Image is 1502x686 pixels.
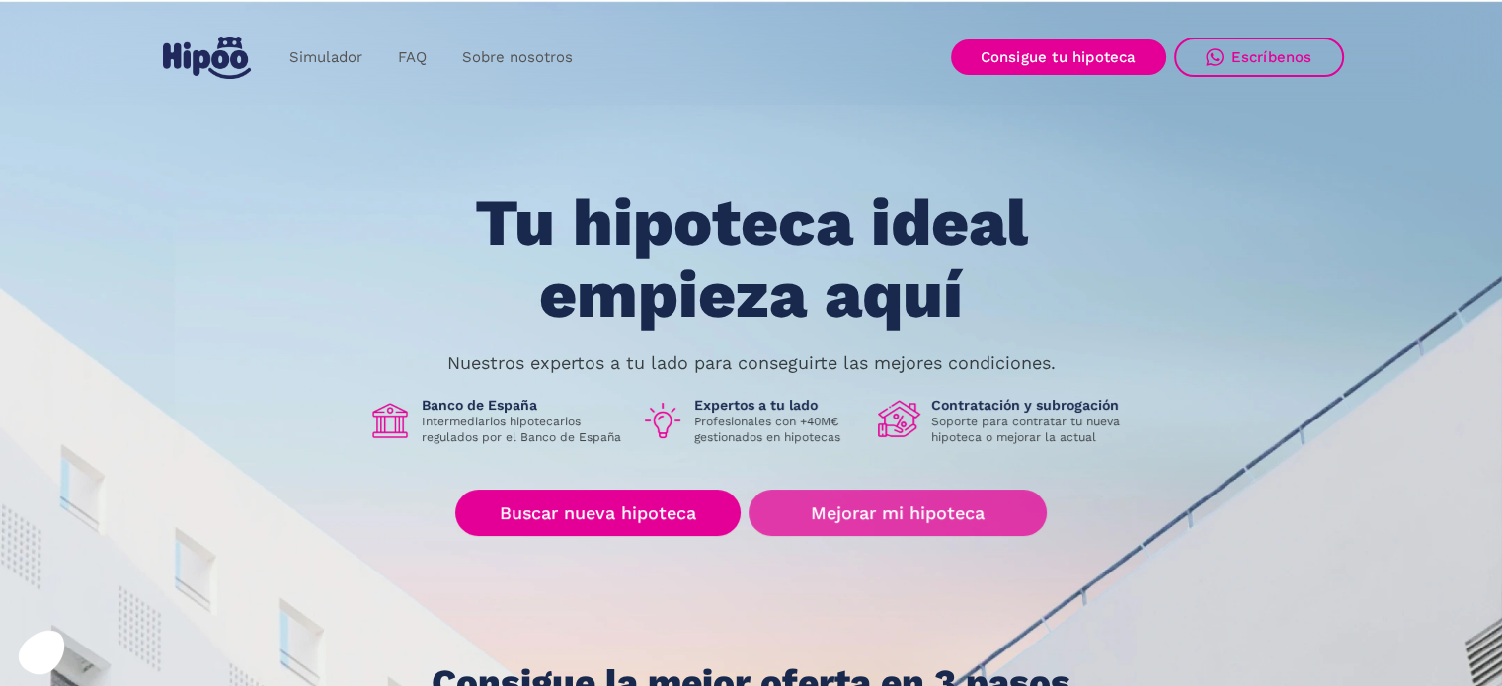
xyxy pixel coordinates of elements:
[444,38,591,77] a: Sobre nosotros
[694,396,862,414] h1: Expertos a tu lado
[422,396,625,414] h1: Banco de España
[376,188,1125,331] h1: Tu hipoteca ideal empieza aquí
[749,490,1046,536] a: Mejorar mi hipoteca
[159,29,256,87] a: home
[422,414,625,445] p: Intermediarios hipotecarios regulados por el Banco de España
[447,355,1056,371] p: Nuestros expertos a tu lado para conseguirte las mejores condiciones.
[951,39,1166,75] a: Consigue tu hipoteca
[931,396,1135,414] h1: Contratación y subrogación
[380,38,444,77] a: FAQ
[1174,38,1344,77] a: Escríbenos
[694,414,862,445] p: Profesionales con +40M€ gestionados en hipotecas
[272,38,380,77] a: Simulador
[1231,48,1312,66] div: Escríbenos
[455,490,741,536] a: Buscar nueva hipoteca
[931,414,1135,445] p: Soporte para contratar tu nueva hipoteca o mejorar la actual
